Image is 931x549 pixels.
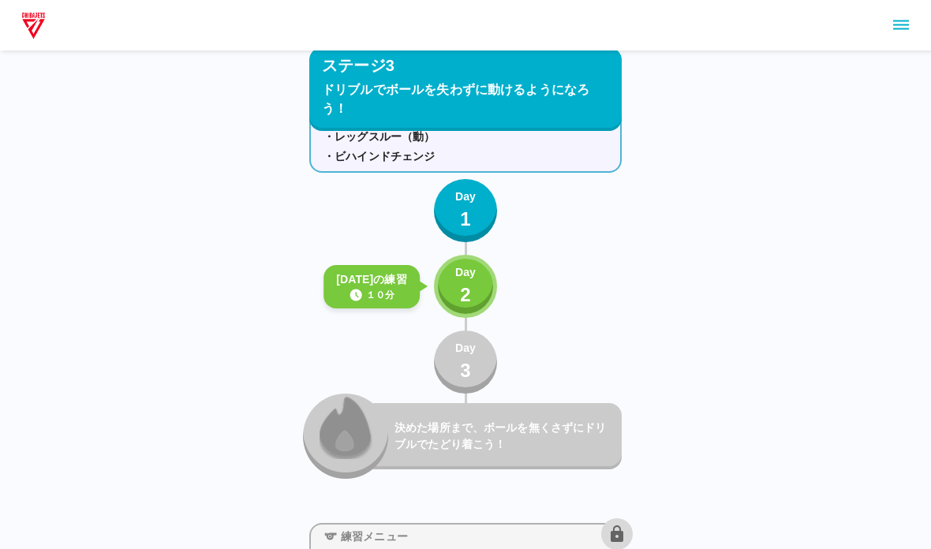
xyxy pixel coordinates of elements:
p: １０分 [366,288,394,302]
p: ステージ3 [322,54,394,77]
p: ・レッグスルー（動） [323,129,608,145]
p: Day [455,340,476,357]
p: 3 [460,357,471,385]
p: ・ビハインドチェンジ [323,148,608,165]
img: dummy [19,9,48,41]
p: 練習メニュー [341,528,408,545]
button: Day1 [434,179,497,242]
p: 2 [460,281,471,309]
p: 1 [460,205,471,233]
p: ドリブルでボールを失わずに動けるようになろう！ [322,80,609,118]
button: sidemenu [888,12,914,39]
p: Day [455,264,476,281]
button: Day2 [434,255,497,318]
p: Day [455,189,476,205]
img: locked_fire_icon [320,394,372,459]
p: 決めた場所まで、ボールを無くさずにドリブルでたどり着こう！ [394,420,615,453]
p: [DATE]の練習 [336,271,407,288]
button: Day3 [434,331,497,394]
button: locked_fire_icon [303,394,388,479]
